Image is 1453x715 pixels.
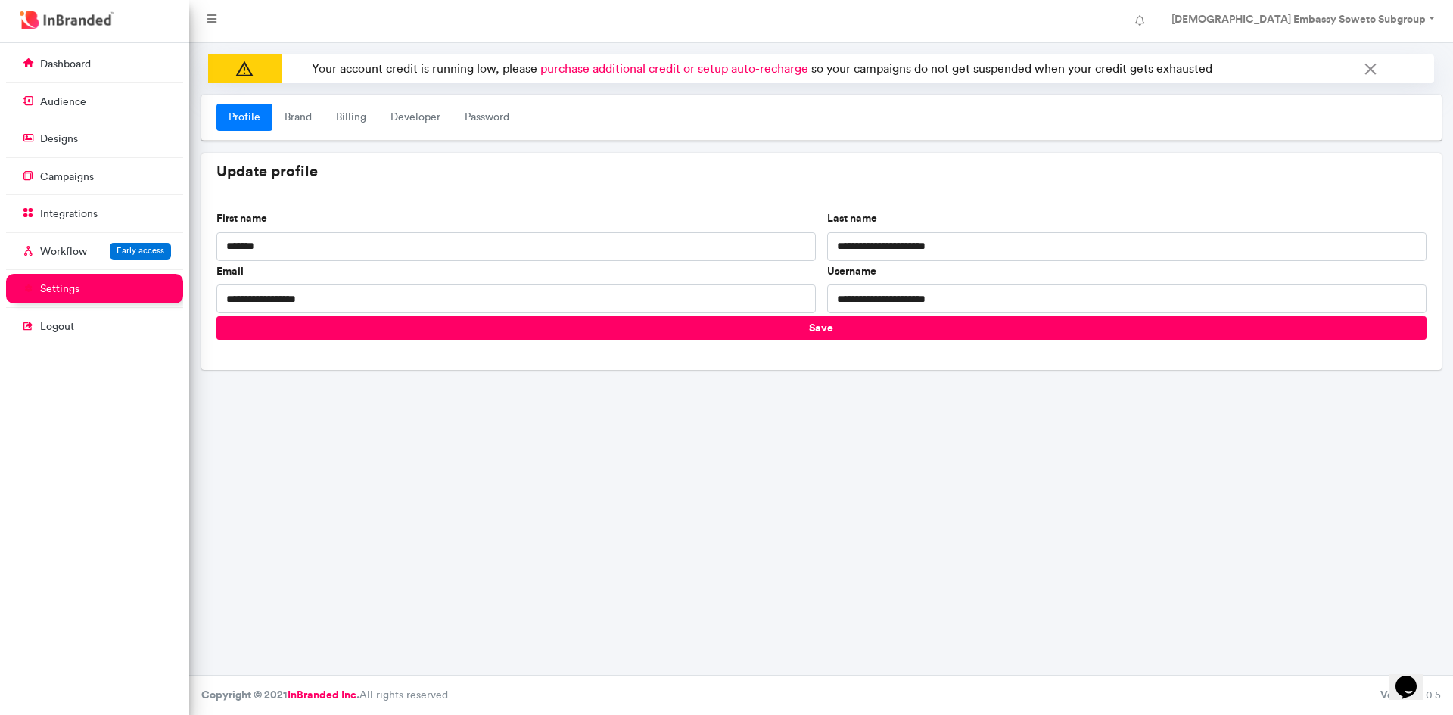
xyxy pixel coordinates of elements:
span: purchase additional credit or setup auto-recharge [540,61,808,76]
a: Password [453,104,521,131]
a: Profile [216,104,272,131]
p: campaigns [40,169,94,185]
a: InBranded Inc [288,688,356,701]
iframe: chat widget [1389,654,1438,700]
label: Email [216,264,244,279]
p: audience [40,95,86,110]
a: Billing [324,104,378,131]
strong: Copyright © 2021 . [201,688,359,701]
p: settings [40,281,79,297]
p: Your account credit is running low, please so your campaigns do not get suspended when your credi... [306,54,1262,83]
a: integrations [6,199,183,228]
label: First name [216,211,267,226]
a: Brand [272,104,324,131]
button: Save [216,316,1427,340]
p: Workflow [40,244,87,260]
p: logout [40,319,74,334]
a: [DEMOGRAPHIC_DATA] Embassy Soweto Subgroup [1156,6,1447,36]
img: InBranded Logo [16,8,118,33]
a: campaigns [6,162,183,191]
a: WorkflowEarly access [6,237,183,266]
footer: All rights reserved. [189,675,1453,715]
h5: Update profile [216,162,1427,180]
a: audience [6,87,183,116]
p: dashboard [40,57,91,72]
label: Username [827,264,876,279]
p: integrations [40,207,98,222]
a: Developer [378,104,453,131]
div: 3.0.5 [1380,688,1441,703]
b: Version [1380,688,1417,701]
strong: [DEMOGRAPHIC_DATA] Embassy Soweto Subgroup [1171,12,1426,26]
a: dashboard [6,49,183,78]
label: Last name [827,211,877,226]
p: designs [40,132,78,147]
a: settings [6,274,183,303]
span: Early access [117,245,164,256]
a: designs [6,124,183,153]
